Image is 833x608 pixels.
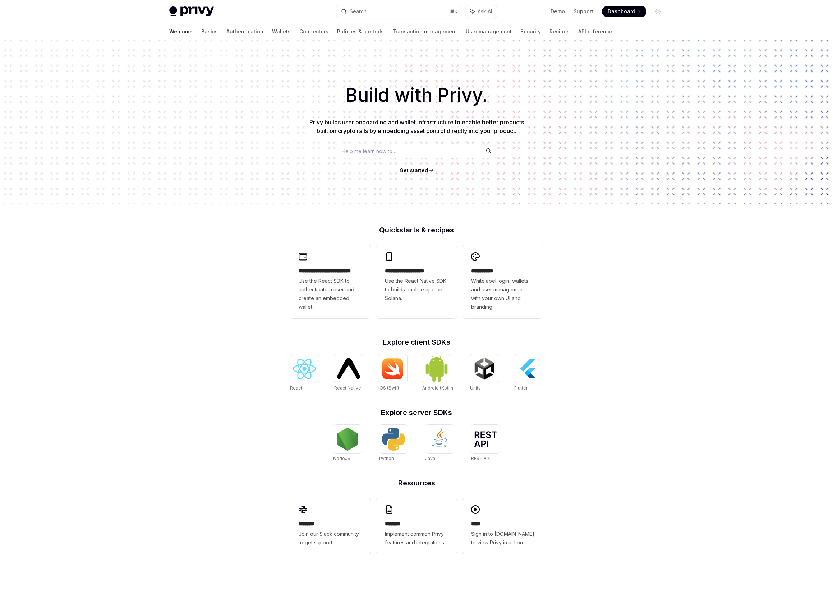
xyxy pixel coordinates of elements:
span: REST API [471,456,491,461]
a: **** **Join our Slack community to get support. [290,498,371,554]
a: Security [520,23,541,40]
a: User management [466,23,512,40]
h2: Quickstarts & recipes [290,226,543,234]
span: Use the React Native SDK to build a mobile app on Solana. [385,277,448,303]
span: Android (Kotlin) [422,385,455,391]
img: Java [428,428,451,451]
a: **** **** **** ***Use the React Native SDK to build a mobile app on Solana. [376,245,457,318]
a: Get started [400,167,428,174]
span: Flutter [514,385,528,391]
a: Welcome [169,23,193,40]
h2: Resources [290,479,543,487]
a: **** **Implement common Privy features and integrations. [376,498,457,554]
button: Toggle dark mode [652,6,664,17]
a: PythonPython [379,425,408,462]
span: Java [425,456,435,461]
a: NodeJSNodeJS [333,425,362,462]
img: REST API [474,431,497,447]
span: Get started [400,167,428,173]
a: Android (Kotlin)Android (Kotlin) [422,354,455,392]
a: Connectors [299,23,328,40]
span: NodeJS [333,456,350,461]
h1: Build with Privy. [11,81,822,109]
a: API reference [578,23,612,40]
a: Support [574,8,593,15]
img: iOS (Swift) [381,358,404,379]
img: Android (Kotlin) [425,355,448,382]
a: React NativeReact Native [334,354,363,392]
button: Ask AI [465,5,497,18]
img: Unity [473,357,496,380]
a: ****Sign in to [DOMAIN_NAME] to view Privy in action. [462,498,543,554]
img: React Native [337,358,360,379]
span: React Native [334,385,361,391]
a: **** *****Whitelabel login, wallets, and user management with your own UI and branding. [462,245,543,318]
span: Use the React SDK to authenticate a user and create an embedded wallet. [299,277,362,311]
img: NodeJS [336,428,359,451]
a: FlutterFlutter [514,354,543,392]
a: iOS (Swift)iOS (Swift) [378,354,407,392]
a: Policies & controls [337,23,384,40]
a: UnityUnity [470,354,499,392]
a: Basics [201,23,218,40]
a: Wallets [272,23,291,40]
span: Help me learn how to… [342,147,396,155]
a: JavaJava [425,425,454,462]
span: Python [379,456,394,461]
img: light logo [169,6,214,17]
a: REST APIREST API [471,425,500,462]
span: iOS (Swift) [378,385,401,391]
span: Unity [470,385,481,391]
span: Dashboard [608,8,635,15]
a: Demo [551,8,565,15]
button: Search...⌘K [336,5,462,18]
img: React [293,359,316,379]
span: Join our Slack community to get support. [299,530,362,547]
a: Authentication [226,23,263,40]
h2: Explore client SDKs [290,338,543,346]
span: Sign in to [DOMAIN_NAME] to view Privy in action. [471,530,534,547]
h2: Explore server SDKs [290,409,543,416]
span: Ask AI [478,8,492,15]
span: ⌘ K [450,9,457,14]
a: Dashboard [602,6,646,17]
span: Privy builds user onboarding and wallet infrastructure to enable better products built on crypto ... [309,119,524,134]
span: React [290,385,302,391]
a: ReactReact [290,354,319,392]
div: Search... [350,7,370,16]
span: Implement common Privy features and integrations. [385,530,448,547]
img: Flutter [517,357,540,380]
a: Transaction management [392,23,457,40]
img: Python [382,428,405,451]
a: Recipes [549,23,570,40]
span: Whitelabel login, wallets, and user management with your own UI and branding. [471,277,534,311]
